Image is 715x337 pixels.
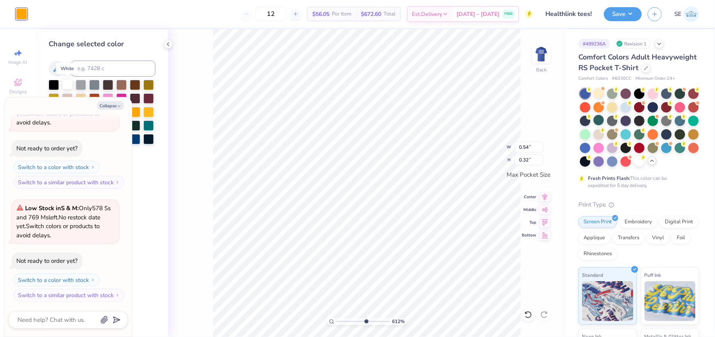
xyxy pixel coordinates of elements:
span: Comfort Colors [578,75,608,82]
img: Switch to a color with stock [90,165,95,169]
strong: Low Stock in S & M : [25,204,79,212]
strong: Fresh Prints Flash: [588,175,630,181]
div: Embroidery [619,216,657,228]
span: No restock date yet. [16,213,100,231]
div: Print Type [578,200,699,209]
button: Collapse [97,101,124,110]
button: Switch to a color with stock [14,161,100,173]
span: Middle [522,207,536,213]
div: Vinyl [647,232,669,244]
img: Shirley Evaleen B [684,6,699,22]
span: No restock date yet. [16,101,100,118]
span: SE [674,10,682,19]
img: Switch to a similar product with stock [115,293,120,298]
img: Back [533,46,549,62]
input: e.g. 7428 c [71,61,155,77]
span: $672.60 [361,10,381,18]
span: FREE [504,11,513,17]
img: Switch to a similar product with stock [115,180,120,185]
span: # 6030CC [612,75,631,82]
span: [DATE] - [DATE] [456,10,500,18]
img: Puff Ink [644,281,696,321]
button: Switch to a color with stock [14,274,100,286]
span: Comfort Colors Adult Heavyweight RS Pocket T-Shirt [578,52,697,73]
span: Image AI [9,59,27,65]
span: Standard [582,271,603,279]
div: Back [536,66,547,73]
input: – – [255,7,286,21]
a: SE [674,6,699,22]
span: Total [384,10,396,18]
div: This color can be expedited for 5 day delivery. [588,175,686,189]
button: Save [604,7,642,21]
div: Rhinestones [578,248,617,260]
div: Foil [672,232,690,244]
span: Est. Delivery [412,10,442,18]
button: Switch to a similar product with stock [14,176,124,189]
div: Screen Print [578,216,617,228]
span: Per Item [332,10,351,18]
div: Revision 1 [614,39,651,49]
div: Not ready to order yet? [16,257,78,265]
div: Not ready to order yet? [16,144,78,152]
span: Minimum Order: 24 + [635,75,675,82]
input: Untitled Design [539,6,598,22]
span: Center [522,194,536,200]
img: Switch to a color with stock [90,278,95,282]
span: $56.05 [312,10,329,18]
div: Applique [578,232,610,244]
span: Designs [9,89,27,95]
div: Digital Print [660,216,698,228]
div: Transfers [613,232,644,244]
img: Standard [582,281,633,321]
div: White [56,63,78,74]
span: Only 578 Ss and 769 Ms left. Switch colors or products to avoid delays. [16,204,111,239]
span: Top [522,220,536,225]
span: Puff Ink [644,271,661,279]
div: Change selected color [49,39,155,49]
button: Switch to a similar product with stock [14,289,124,302]
div: # 499236A [578,39,610,49]
span: 612 % [392,318,405,325]
span: Bottom [522,233,536,238]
